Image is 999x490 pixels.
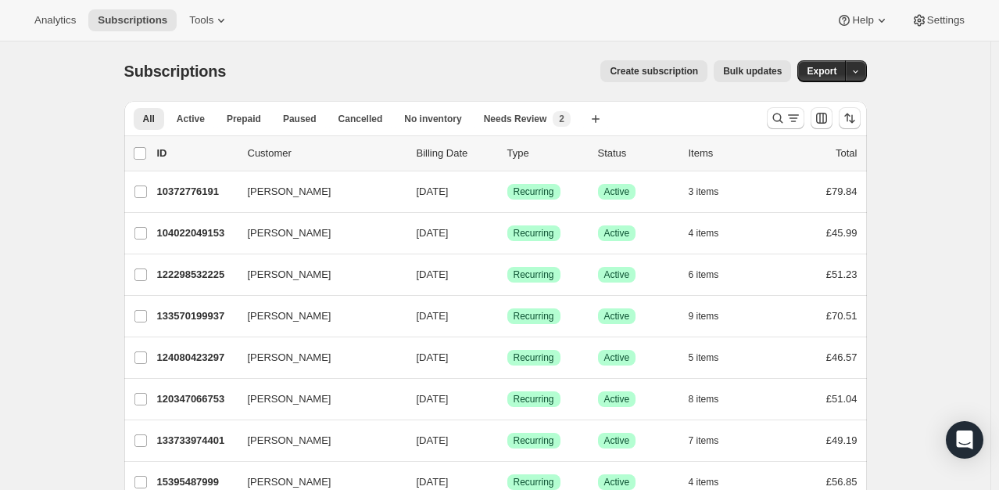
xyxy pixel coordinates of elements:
[689,351,719,364] span: 5 items
[689,347,736,369] button: 5 items
[604,227,630,240] span: Active
[417,186,449,197] span: [DATE]
[177,113,205,125] span: Active
[417,310,449,322] span: [DATE]
[157,347,858,369] div: 124080423297[PERSON_NAME][DATE]SuccessRecurringSuccessActive5 items£46.57
[767,107,804,129] button: Search and filter results
[157,184,235,200] p: 10372776191
[157,264,858,286] div: 122298532225[PERSON_NAME][DATE]SuccessRecurringSuccessActive6 items£51.23
[604,268,630,281] span: Active
[157,308,235,324] p: 133570199937
[610,65,698,77] span: Create subscription
[124,63,227,80] span: Subscriptions
[157,225,235,241] p: 104022049153
[157,388,858,410] div: 120347066753[PERSON_NAME][DATE]SuccessRecurringSuccessActive8 items£51.04
[689,268,719,281] span: 6 items
[807,65,836,77] span: Export
[484,113,547,125] span: Needs Review
[248,433,331,449] span: [PERSON_NAME]
[689,146,767,161] div: Items
[689,476,719,488] span: 4 items
[238,428,395,453] button: [PERSON_NAME]
[338,113,383,125] span: Cancelled
[689,393,719,405] span: 8 items
[157,305,858,327] div: 133570199937[PERSON_NAME][DATE]SuccessRecurringSuccessActive9 items£70.51
[238,179,395,204] button: [PERSON_NAME]
[238,304,395,329] button: [PERSON_NAME]
[283,113,317,125] span: Paused
[723,65,782,77] span: Bulk updates
[689,264,736,286] button: 6 items
[604,393,630,405] span: Active
[157,433,235,449] p: 133733974401
[927,14,965,27] span: Settings
[604,476,630,488] span: Active
[143,113,155,125] span: All
[689,305,736,327] button: 9 items
[827,9,898,31] button: Help
[417,268,449,280] span: [DATE]
[902,9,974,31] button: Settings
[157,474,235,490] p: 15395487999
[514,186,554,198] span: Recurring
[839,107,861,129] button: Sort the results
[826,268,858,280] span: £51.23
[417,227,449,239] span: [DATE]
[826,434,858,446] span: £49.19
[157,181,858,203] div: 10372776191[PERSON_NAME][DATE]SuccessRecurringSuccessActive3 items£79.84
[826,310,858,322] span: £70.51
[514,434,554,447] span: Recurring
[157,391,235,407] p: 120347066753
[404,113,461,125] span: No inventory
[25,9,85,31] button: Analytics
[248,391,331,407] span: [PERSON_NAME]
[559,113,564,125] span: 2
[157,146,858,161] div: IDCustomerBilling DateTypeStatusItemsTotal
[157,146,235,161] p: ID
[98,14,167,27] span: Subscriptions
[598,146,676,161] p: Status
[180,9,238,31] button: Tools
[689,186,719,198] span: 3 items
[34,14,76,27] span: Analytics
[157,222,858,244] div: 104022049153[PERSON_NAME][DATE]SuccessRecurringSuccessActive4 items£45.99
[417,393,449,405] span: [DATE]
[689,430,736,452] button: 7 items
[157,267,235,283] p: 122298532225
[826,186,858,197] span: £79.84
[88,9,177,31] button: Subscriptions
[689,310,719,322] span: 9 items
[689,222,736,244] button: 4 items
[811,107,832,129] button: Customize table column order and visibility
[689,227,719,240] span: 4 items
[227,113,261,125] span: Prepaid
[248,474,331,490] span: [PERSON_NAME]
[238,221,395,246] button: [PERSON_NAME]
[514,268,554,281] span: Recurring
[248,267,331,283] span: [PERSON_NAME]
[417,146,495,161] p: Billing Date
[604,434,630,447] span: Active
[248,350,331,366] span: [PERSON_NAME]
[417,434,449,446] span: [DATE]
[248,308,331,324] span: [PERSON_NAME]
[514,227,554,240] span: Recurring
[238,262,395,287] button: [PERSON_NAME]
[826,227,858,239] span: £45.99
[514,393,554,405] span: Recurring
[583,108,608,130] button: Create new view
[514,310,554,322] span: Recurring
[689,181,736,203] button: 3 items
[514,351,554,364] span: Recurring
[826,476,858,488] span: £56.85
[604,186,630,198] span: Active
[238,345,395,370] button: [PERSON_NAME]
[248,225,331,241] span: [PERSON_NAME]
[157,430,858,452] div: 133733974401[PERSON_NAME][DATE]SuccessRecurringSuccessActive7 items£49.19
[417,351,449,363] span: [DATE]
[797,60,846,82] button: Export
[604,351,630,364] span: Active
[248,184,331,200] span: [PERSON_NAME]
[689,388,736,410] button: 8 items
[507,146,585,161] div: Type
